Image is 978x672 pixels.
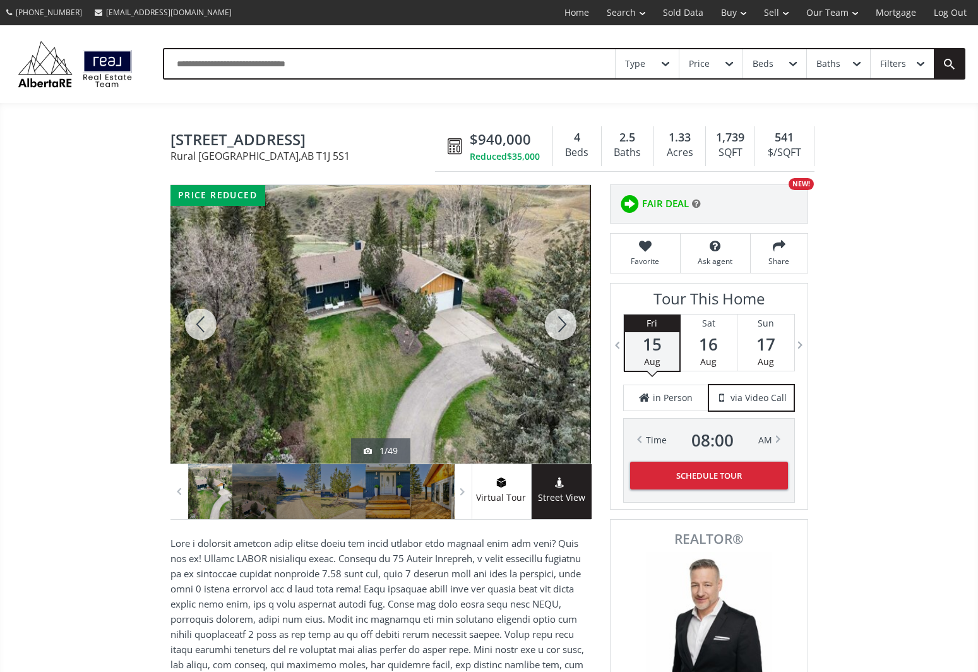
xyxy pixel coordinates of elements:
button: Schedule Tour [630,462,788,489]
span: 1,739 [716,129,744,146]
span: Favorite [617,256,674,267]
div: Beds [753,59,773,68]
div: Baths [816,59,840,68]
div: Reduced [470,150,540,163]
div: Time AM [646,431,772,449]
span: in Person [653,392,693,404]
span: 16 [681,335,737,353]
div: SQFT [712,143,748,162]
div: Acres [660,143,699,162]
div: 10 Sunset Crescent West Rural Lethbridge County, AB T1J 5S1 - Photo 1 of 49 [170,185,591,464]
div: Type [625,59,645,68]
div: price reduced [170,185,265,206]
span: REALTOR® [624,532,794,546]
div: 1/49 [364,445,398,457]
h3: Tour This Home [623,290,795,314]
div: 541 [761,129,807,146]
span: Aug [700,356,717,368]
a: [EMAIL_ADDRESS][DOMAIN_NAME] [88,1,238,24]
span: FAIR DEAL [642,197,689,210]
span: 15 [625,335,679,353]
span: Street View [532,491,592,505]
div: Fri [625,315,679,332]
div: Price [689,59,710,68]
span: $35,000 [507,150,540,163]
div: Baths [608,143,647,162]
span: [PHONE_NUMBER] [16,7,82,18]
div: Beds [559,143,595,162]
span: 10 Sunset Crescent West [170,131,441,151]
span: Ask agent [687,256,744,267]
img: Logo [13,38,138,90]
span: [EMAIL_ADDRESS][DOMAIN_NAME] [106,7,232,18]
img: virtual tour icon [495,477,508,488]
span: 08 : 00 [691,431,734,449]
img: rating icon [617,191,642,217]
div: NEW! [789,178,814,190]
span: via Video Call [731,392,787,404]
span: 17 [737,335,794,353]
span: Aug [644,356,660,368]
span: Virtual Tour [472,491,531,505]
div: 1.33 [660,129,699,146]
div: 4 [559,129,595,146]
a: virtual tour iconVirtual Tour [472,464,532,519]
div: Sun [737,315,794,332]
span: Share [757,256,801,267]
div: 2.5 [608,129,647,146]
span: $940,000 [470,129,531,149]
span: Rural [GEOGRAPHIC_DATA] , AB T1J 5S1 [170,151,441,161]
div: Sat [681,315,737,332]
div: $/SQFT [761,143,807,162]
span: Aug [758,356,774,368]
div: Filters [880,59,906,68]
